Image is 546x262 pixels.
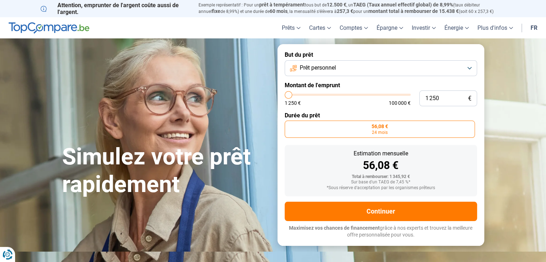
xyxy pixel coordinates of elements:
[353,2,453,8] span: TAEG (Taux annuel effectif global) de 8,99%
[372,124,388,129] span: 56,08 €
[290,151,471,156] div: Estimation mensuelle
[277,17,305,38] a: Prêts
[259,2,305,8] span: prêt à tempérament
[526,17,542,38] a: fr
[41,2,190,15] p: Attention, emprunter de l'argent coûte aussi de l'argent.
[285,100,301,106] span: 1 250 €
[290,186,471,191] div: *Sous réserve d'acceptation par les organismes prêteurs
[285,202,477,221] button: Continuer
[468,95,471,102] span: €
[372,130,388,135] span: 24 mois
[372,17,407,38] a: Épargne
[285,112,477,119] label: Durée du prêt
[290,160,471,171] div: 56,08 €
[285,51,477,58] label: But du prêt
[285,60,477,76] button: Prêt personnel
[199,2,506,15] p: Exemple représentatif : Pour un tous but de , un (taux débiteur annuel de 8,99%) et une durée de ...
[290,174,471,179] div: Total à rembourser: 1 345,92 €
[337,8,353,14] span: 257,3 €
[335,17,372,38] a: Comptes
[327,2,346,8] span: 12.500 €
[440,17,473,38] a: Énergie
[300,64,336,72] span: Prêt personnel
[9,22,89,34] img: TopCompare
[212,8,220,14] span: fixe
[389,100,411,106] span: 100 000 €
[289,225,380,231] span: Maximisez vos chances de financement
[285,225,477,239] p: grâce à nos experts et trouvez la meilleure offre personnalisée pour vous.
[270,8,288,14] span: 60 mois
[290,180,471,185] div: Sur base d'un TAEG de 7,45 %*
[473,17,517,38] a: Plus d'infos
[305,17,335,38] a: Cartes
[285,82,477,89] label: Montant de l'emprunt
[62,143,269,198] h1: Simulez votre prêt rapidement
[368,8,459,14] span: montant total à rembourser de 15.438 €
[407,17,440,38] a: Investir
